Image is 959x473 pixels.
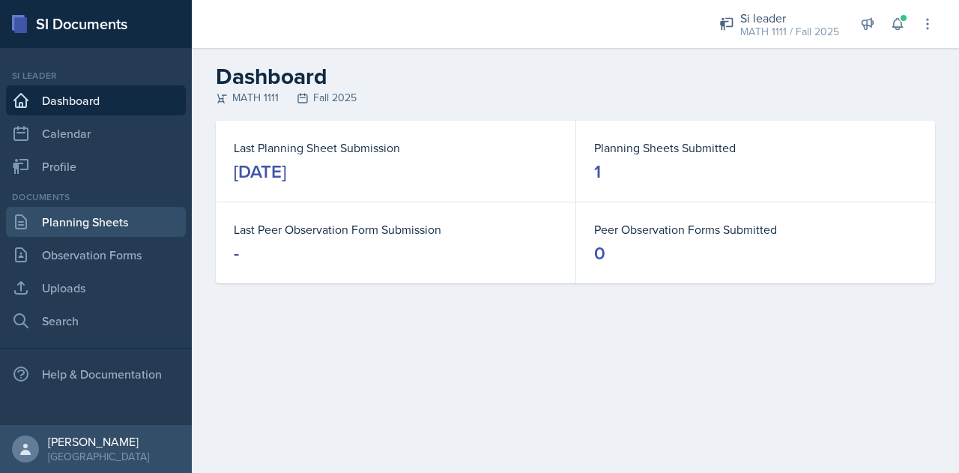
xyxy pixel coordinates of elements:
h2: Dashboard [216,63,935,90]
div: 0 [594,241,605,265]
div: Si leader [740,9,839,27]
a: Observation Forms [6,240,186,270]
div: Documents [6,190,186,204]
div: [PERSON_NAME] [48,434,149,449]
dt: Planning Sheets Submitted [594,139,917,157]
div: 1 [594,160,601,184]
div: - [234,241,239,265]
dt: Last Peer Observation Form Submission [234,220,557,238]
div: MATH 1111 / Fall 2025 [740,24,839,40]
div: MATH 1111 Fall 2025 [216,90,935,106]
a: Search [6,306,186,336]
dt: Peer Observation Forms Submitted [594,220,917,238]
a: Planning Sheets [6,207,186,237]
div: [DATE] [234,160,286,184]
a: Dashboard [6,85,186,115]
dt: Last Planning Sheet Submission [234,139,557,157]
a: Calendar [6,118,186,148]
a: Profile [6,151,186,181]
div: Si leader [6,69,186,82]
div: [GEOGRAPHIC_DATA] [48,449,149,464]
a: Uploads [6,273,186,303]
div: Help & Documentation [6,359,186,389]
